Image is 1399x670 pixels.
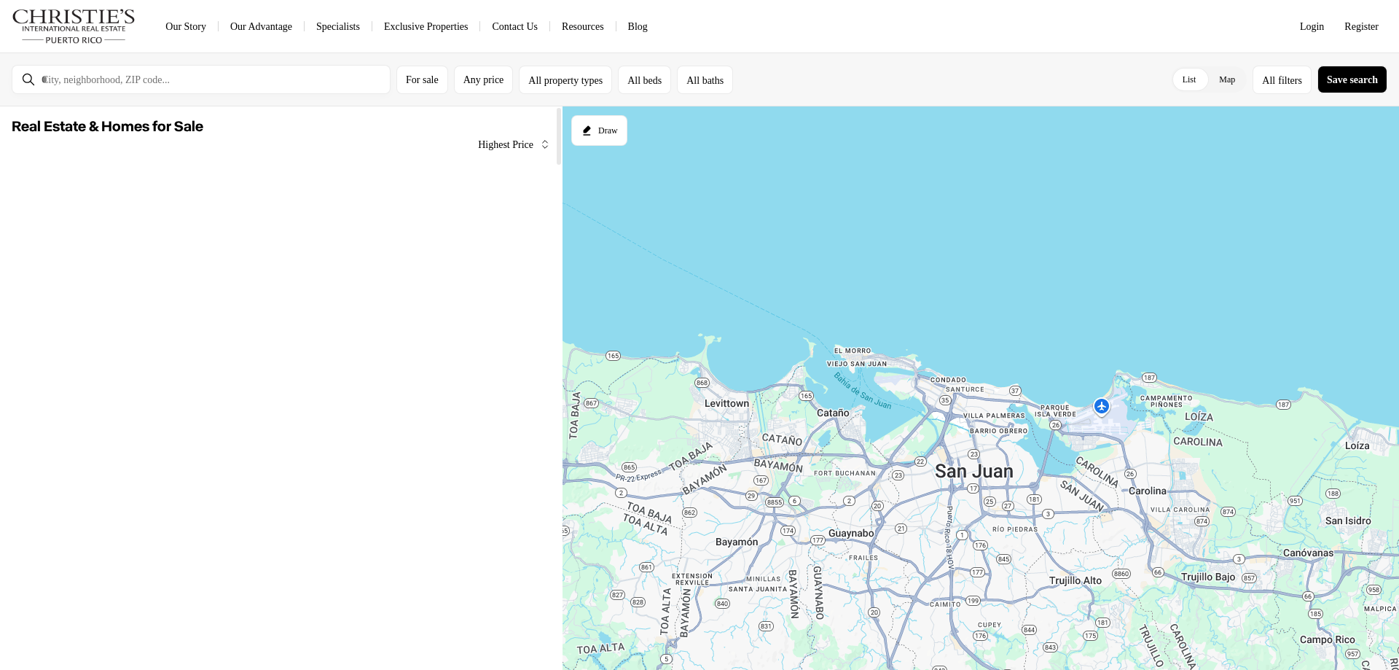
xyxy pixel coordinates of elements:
button: All beds [640,66,698,94]
span: Register [1336,20,1379,32]
span: Any price [469,74,514,85]
button: Save search [1303,66,1387,93]
button: Any price [459,66,524,94]
span: filters [1261,72,1288,87]
a: Our Story [154,16,223,36]
button: Register [1328,12,1387,41]
span: All [1247,72,1258,87]
a: Our Advantage [224,16,320,36]
span: Real Estate & Homes for Sale [12,120,203,134]
a: Blog [670,16,716,36]
span: Save search [1312,74,1378,85]
button: Login [1279,12,1325,41]
button: Allfilters [1238,66,1297,94]
img: logo [12,9,136,44]
a: Specialists [321,16,395,36]
span: Login [1288,20,1316,32]
button: For sale [396,66,453,94]
a: Exclusive Properties [396,16,517,36]
button: Contact Us [518,16,594,36]
label: List [1151,66,1190,93]
button: All baths [704,66,763,94]
button: Highest Price [457,130,560,159]
span: Highest Price [466,139,533,150]
a: Resources [595,16,670,36]
button: Start drawing [571,115,630,146]
label: Map [1190,66,1232,93]
span: For sale [406,74,444,85]
button: All property types [530,66,635,94]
